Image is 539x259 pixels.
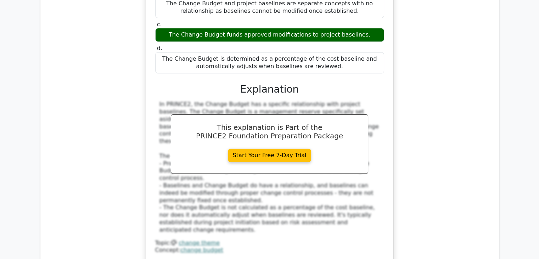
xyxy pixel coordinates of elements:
[157,21,162,28] span: c.
[179,239,220,246] a: change theme
[155,52,384,73] div: The Change Budget is determined as a percentage of the cost baseline and automatically adjusts wh...
[228,149,311,162] a: Start Your Free 7-Day Trial
[159,83,380,95] h3: Explanation
[155,28,384,42] div: The Change Budget funds approved modifications to project baselines.
[155,247,384,254] div: Concept:
[157,45,162,51] span: d.
[155,239,384,247] div: Topic:
[159,101,380,233] div: In PRINCE2, the Change Budget has a specific relationship with project baselines. The Change Budg...
[180,247,223,253] a: change budget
